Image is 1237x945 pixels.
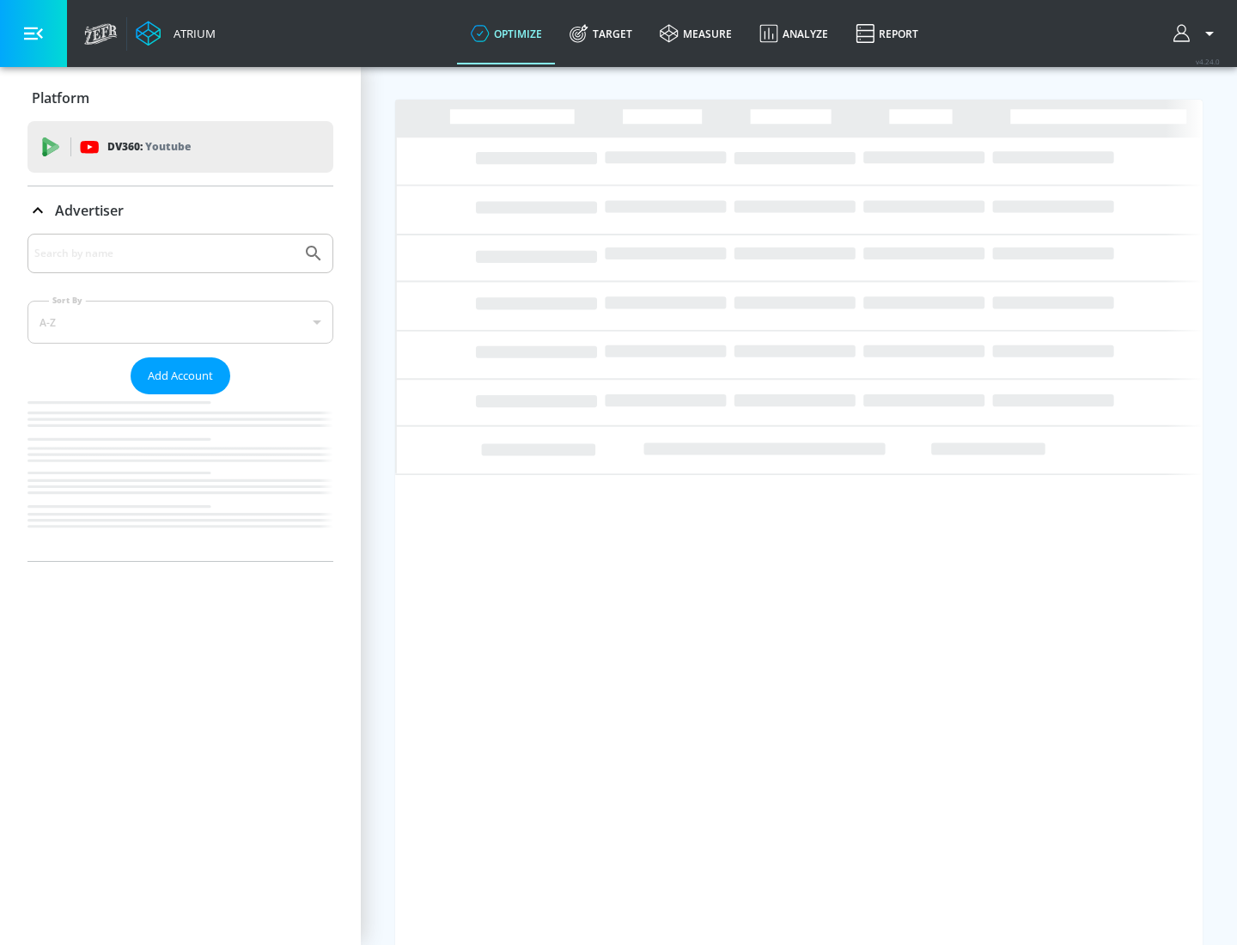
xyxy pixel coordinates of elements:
[107,137,191,156] p: DV360:
[746,3,842,64] a: Analyze
[27,301,333,344] div: A-Z
[27,74,333,122] div: Platform
[1196,57,1220,66] span: v 4.24.0
[34,242,295,265] input: Search by name
[131,357,230,394] button: Add Account
[27,186,333,235] div: Advertiser
[148,366,213,386] span: Add Account
[145,137,191,155] p: Youtube
[167,26,216,41] div: Atrium
[646,3,746,64] a: measure
[842,3,932,64] a: Report
[457,3,556,64] a: optimize
[27,121,333,173] div: DV360: Youtube
[32,88,89,107] p: Platform
[556,3,646,64] a: Target
[27,234,333,561] div: Advertiser
[27,394,333,561] nav: list of Advertiser
[55,201,124,220] p: Advertiser
[136,21,216,46] a: Atrium
[49,295,86,306] label: Sort By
